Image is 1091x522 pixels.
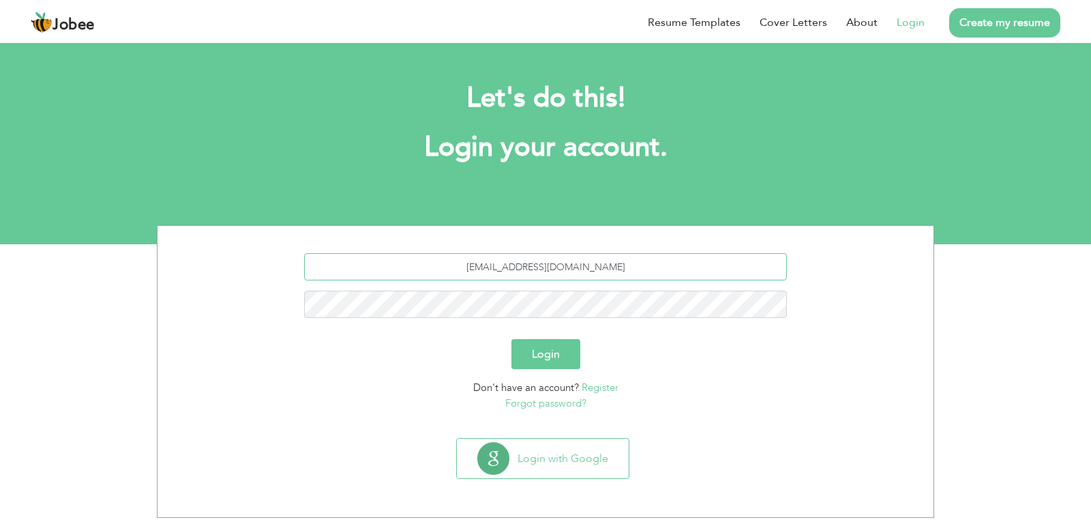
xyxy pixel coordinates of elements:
a: Register [582,381,618,394]
a: Resume Templates [648,14,741,31]
h1: Login your account. [177,130,914,165]
input: Email [304,253,788,280]
span: Don't have an account? [473,381,579,394]
a: Cover Letters [760,14,827,31]
button: Login with Google [457,439,629,478]
a: Forgot password? [505,396,586,410]
button: Login [511,339,580,369]
h2: Let's do this! [177,81,914,116]
a: Jobee [31,12,95,33]
span: Jobee [53,18,95,33]
a: Login [897,14,925,31]
img: jobee.io [31,12,53,33]
a: About [846,14,878,31]
a: Create my resume [949,8,1060,38]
